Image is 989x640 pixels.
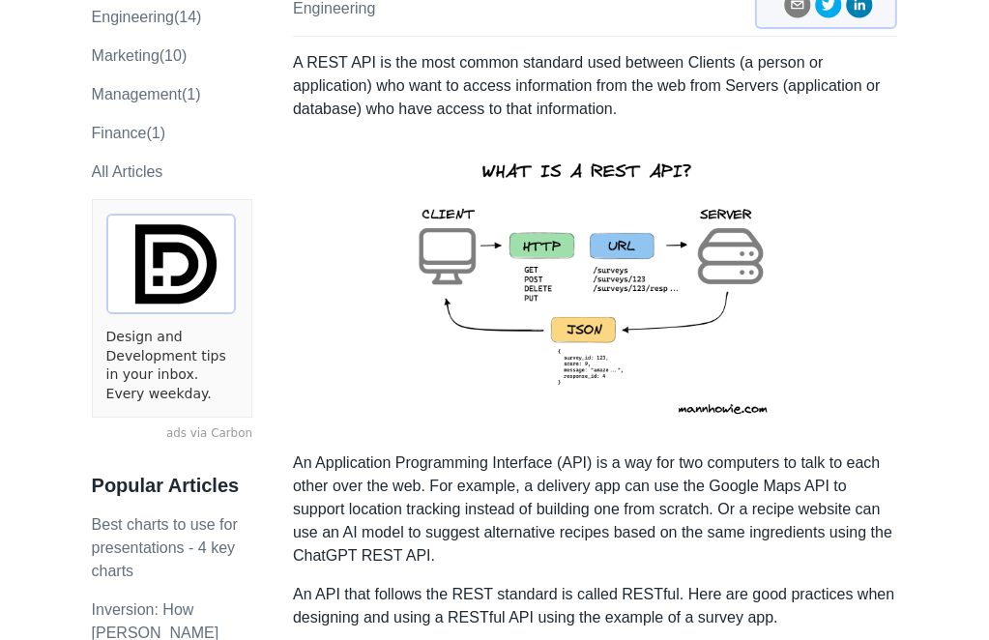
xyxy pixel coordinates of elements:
[92,516,238,579] a: Best charts to use for presentations - 4 key charts
[92,47,188,64] a: marketing(10)
[106,214,236,314] img: ads via Carbon
[106,328,238,403] a: Design and Development tips in your inbox. Every weekday.
[92,125,165,141] a: Finance(1)
[92,86,201,102] a: Management(1)
[293,583,897,629] p: An API that follows the REST standard is called RESTful. Here are good practices when designing a...
[92,425,252,443] a: ads via Carbon
[293,451,897,567] p: An Application Programming Interface (API) is a way for two computers to talk to each other over ...
[92,9,202,25] a: engineering(14)
[384,136,807,436] img: rest-api
[92,163,163,180] a: All Articles
[92,474,252,498] h3: Popular Articles
[293,51,897,121] p: A REST API is the most common standard used between Clients (a person or application) who want to...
